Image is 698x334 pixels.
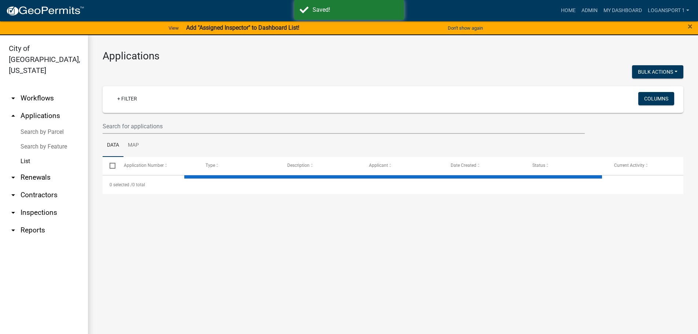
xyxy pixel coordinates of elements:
i: arrow_drop_down [9,208,18,217]
div: 0 total [103,176,683,194]
button: Close [688,22,693,31]
button: Bulk Actions [632,65,683,78]
datatable-header-cell: Application Number [117,157,198,175]
span: Status [532,163,545,168]
div: Saved! [313,5,399,14]
i: arrow_drop_down [9,191,18,199]
i: arrow_drop_down [9,173,18,182]
i: arrow_drop_up [9,111,18,120]
datatable-header-cell: Status [525,157,607,175]
h3: Applications [103,50,683,62]
datatable-header-cell: Applicant [362,157,444,175]
button: Columns [638,92,674,105]
i: arrow_drop_down [9,226,18,235]
i: arrow_drop_down [9,94,18,103]
span: Description [287,163,310,168]
a: My Dashboard [601,4,645,18]
datatable-header-cell: Select [103,157,117,175]
span: Current Activity [614,163,645,168]
a: Logansport 1 [645,4,692,18]
span: Date Created [451,163,476,168]
datatable-header-cell: Date Created [444,157,525,175]
input: Search for applications [103,119,585,134]
button: Don't show again [445,22,486,34]
a: Data [103,134,123,157]
datatable-header-cell: Type [198,157,280,175]
datatable-header-cell: Description [280,157,362,175]
span: Applicant [369,163,388,168]
a: Map [123,134,143,157]
datatable-header-cell: Current Activity [607,157,689,175]
span: Application Number [124,163,164,168]
span: 0 selected / [110,182,132,187]
a: + Filter [111,92,143,105]
a: Home [558,4,579,18]
span: Type [206,163,215,168]
span: × [688,21,693,32]
strong: Add "Assigned Inspector" to Dashboard List! [186,24,299,31]
a: View [166,22,182,34]
a: Admin [579,4,601,18]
